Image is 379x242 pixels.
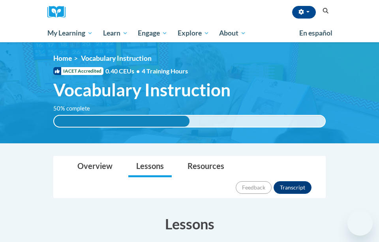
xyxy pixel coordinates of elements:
[180,156,232,177] a: Resources
[47,6,71,18] a: Cox Campus
[214,24,251,42] a: About
[133,24,173,42] a: Engage
[42,24,98,42] a: My Learning
[178,28,209,38] span: Explore
[219,28,246,38] span: About
[53,214,326,234] h3: Lessons
[54,116,189,127] div: 50% complete
[53,79,231,100] span: Vocabulary Instruction
[294,25,338,41] a: En español
[47,28,93,38] span: My Learning
[53,67,103,75] span: IACET Accredited
[69,156,120,177] a: Overview
[173,24,214,42] a: Explore
[292,6,316,19] button: Account Settings
[236,181,272,194] button: Feedback
[320,6,332,16] button: Search
[53,104,99,113] label: 50% complete
[299,29,332,37] span: En español
[274,181,311,194] button: Transcript
[81,54,152,62] span: Vocabulary Instruction
[142,67,188,75] span: 4 Training Hours
[103,28,128,38] span: Learn
[138,28,167,38] span: Engage
[41,24,338,42] div: Main menu
[136,67,140,75] span: •
[47,6,71,18] img: Logo brand
[53,54,72,62] a: Home
[105,67,142,75] span: 0.40 CEUs
[347,210,373,236] iframe: Button to launch messaging window
[98,24,133,42] a: Learn
[128,156,172,177] a: Lessons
